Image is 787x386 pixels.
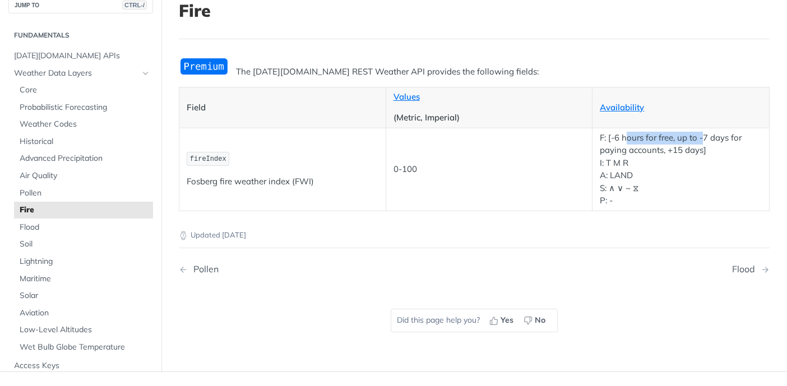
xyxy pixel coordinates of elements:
span: Advanced Precipitation [20,153,150,164]
span: Core [20,85,150,96]
a: Air Quality [14,168,153,184]
span: fireIndex [190,155,226,163]
button: No [520,312,552,329]
p: Fosberg fire weather index (FWI) [187,175,378,188]
a: Advanced Precipitation [14,150,153,167]
span: [DATE][DOMAIN_NAME] APIs [14,50,150,62]
a: Wet Bulb Globe Temperature [14,339,153,356]
p: The [DATE][DOMAIN_NAME] REST Weather API provides the following fields: [179,66,770,78]
span: Solar [20,290,150,301]
a: Availability [600,102,644,113]
a: [DATE][DOMAIN_NAME] APIs [8,48,153,64]
a: Lightning [14,253,153,270]
span: Probabilistic Forecasting [20,101,150,113]
span: Air Quality [20,170,150,182]
h2: Fundamentals [8,30,153,40]
div: Flood [732,264,761,275]
span: Historical [20,136,150,147]
a: Solar [14,287,153,304]
button: Yes [485,312,520,329]
span: Pollen [20,187,150,198]
a: Historical [14,133,153,150]
a: Core [14,82,153,99]
a: Flood [14,219,153,236]
span: Maritime [20,273,150,284]
nav: Pagination Controls [179,253,770,286]
a: Aviation [14,304,153,321]
a: Previous Page: Pollen [179,264,432,275]
p: 0-100 [393,163,585,176]
span: Weather Codes [20,119,150,130]
a: Weather Codes [14,116,153,133]
a: Access Keys [8,357,153,374]
div: Did this page help you? [391,309,558,332]
span: Yes [501,314,513,326]
span: Low-Level Altitudes [20,324,150,336]
span: Aviation [20,307,150,318]
span: Wet Bulb Globe Temperature [20,342,150,353]
p: Field [187,101,378,114]
p: (Metric, Imperial) [393,111,585,124]
button: Hide subpages for Weather Data Layers [141,68,150,77]
span: CTRL-/ [122,1,147,10]
span: Lightning [20,256,150,267]
a: Soil [14,236,153,253]
a: Next Page: Flood [732,264,770,275]
a: Fire [14,202,153,218]
p: Updated [DATE] [179,230,770,241]
a: Probabilistic Forecasting [14,99,153,115]
a: Low-Level Altitudes [14,322,153,338]
span: Fire [20,204,150,216]
h1: Fire [179,1,770,21]
span: Soil [20,239,150,250]
p: F: [-6 hours for free, up to -7 days for paying accounts, +15 days] I: T M R A: LAND S: ∧ ∨ ~ ⧖ P: - [600,132,762,207]
span: No [535,314,545,326]
span: Access Keys [14,360,150,371]
a: Maritime [14,270,153,287]
a: Values [393,91,420,102]
a: Weather Data LayersHide subpages for Weather Data Layers [8,64,153,81]
a: Pollen [14,184,153,201]
div: Pollen [188,264,219,275]
span: Weather Data Layers [14,67,138,78]
span: Flood [20,222,150,233]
